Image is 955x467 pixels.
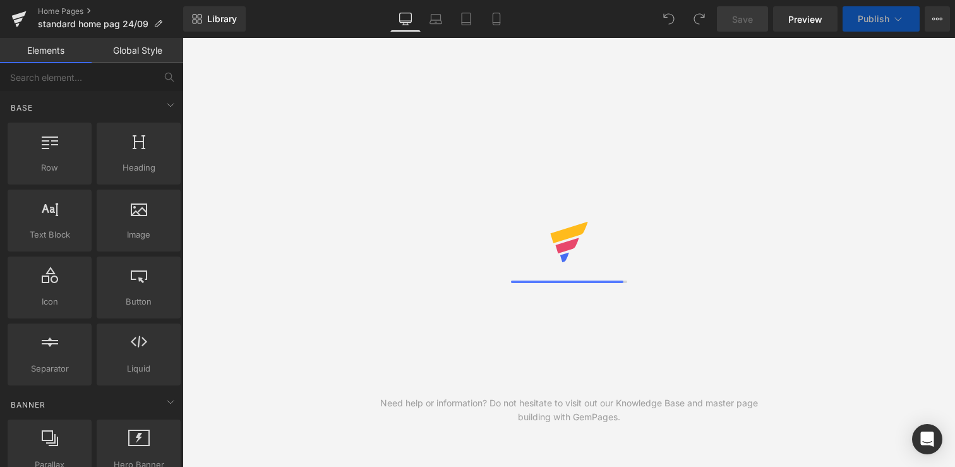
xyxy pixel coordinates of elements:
button: Redo [687,6,712,32]
span: Base [9,102,34,114]
span: Text Block [11,228,88,241]
span: Banner [9,399,47,411]
a: Laptop [421,6,451,32]
span: Preview [788,13,822,26]
span: Button [100,295,177,308]
span: Separator [11,362,88,375]
a: Mobile [481,6,512,32]
span: Icon [11,295,88,308]
span: Library [207,13,237,25]
a: Preview [773,6,838,32]
a: New Library [183,6,246,32]
a: Tablet [451,6,481,32]
span: standard home pag 24/09 [38,19,148,29]
a: Home Pages [38,6,183,16]
a: Desktop [390,6,421,32]
span: Save [732,13,753,26]
div: Open Intercom Messenger [912,424,942,454]
div: Need help or information? Do not hesitate to visit out our Knowledge Base and master page buildin... [376,396,762,424]
span: Publish [858,14,889,24]
button: Undo [656,6,682,32]
span: Row [11,161,88,174]
button: Publish [843,6,920,32]
button: More [925,6,950,32]
span: Image [100,228,177,241]
span: Liquid [100,362,177,375]
span: Heading [100,161,177,174]
a: Global Style [92,38,183,63]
